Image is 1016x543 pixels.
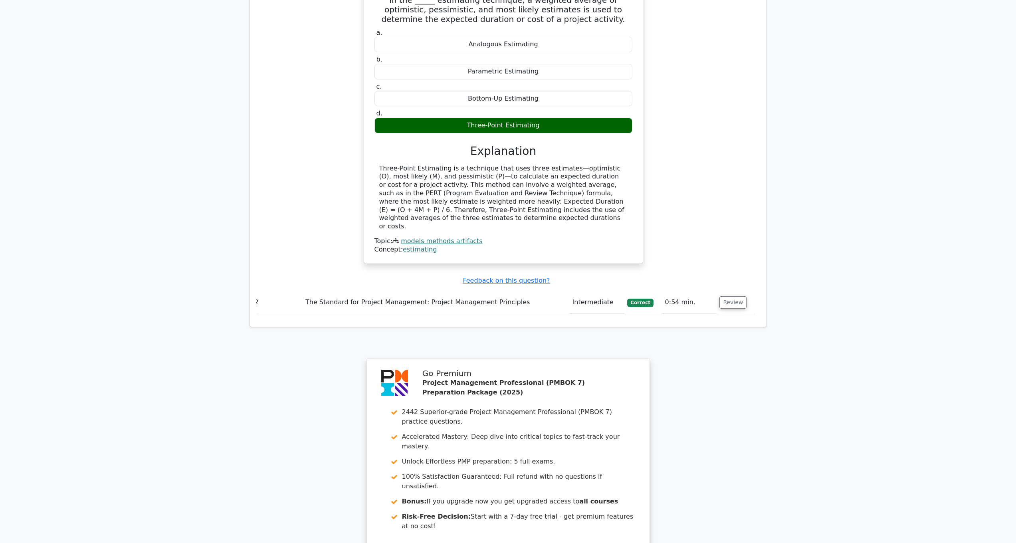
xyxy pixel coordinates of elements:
[627,299,653,307] span: Correct
[403,246,437,253] a: estimating
[376,29,382,36] span: a.
[374,37,632,52] div: Analogous Estimating
[374,64,632,79] div: Parametric Estimating
[252,291,303,314] td: 2
[662,291,717,314] td: 0:54 min.
[374,118,632,133] div: Three-Point Estimating
[719,296,747,309] button: Review
[376,109,382,117] span: d.
[401,237,482,245] a: models methods artifacts
[376,55,382,63] span: b.
[376,83,382,90] span: c.
[463,277,550,284] a: Feedback on this question?
[379,145,628,158] h3: Explanation
[374,91,632,107] div: Bottom-Up Estimating
[374,246,632,254] div: Concept:
[302,291,569,314] td: The Standard for Project Management: Project Management Principles
[379,164,628,231] div: Three-Point Estimating is a technique that uses three estimates—optimistic (O), most likely (M), ...
[569,291,624,314] td: Intermediate
[374,237,632,246] div: Topic:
